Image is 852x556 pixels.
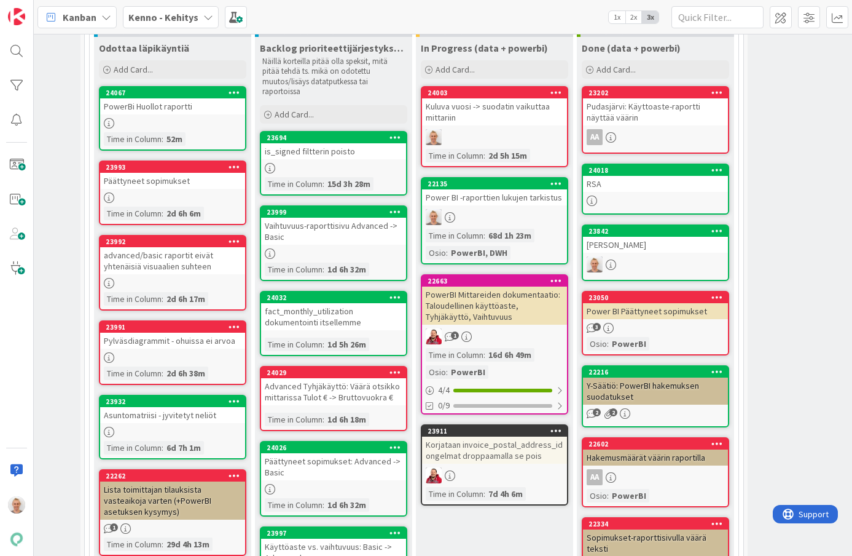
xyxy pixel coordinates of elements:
[100,322,245,349] div: 23991Pylväsdiagrammit - ohuissa ei arvoa
[583,292,728,319] div: 23050Power BI Päättyneet sopimukset
[588,227,728,236] div: 23842
[583,165,728,176] div: 24018
[261,207,406,218] div: 23999
[588,166,728,175] div: 24018
[104,538,162,551] div: Time in Column
[8,8,25,25] img: Visit kanbanzone.com
[485,487,526,501] div: 7d 4h 6m
[422,426,567,437] div: 23911
[583,367,728,378] div: 22216
[426,246,446,260] div: Osio
[422,209,567,225] div: PM
[421,42,548,54] span: In Progress (data + powerbi)
[100,471,245,482] div: 22262
[100,407,245,423] div: Asuntomatriisi - jyvitetyt neliöt
[265,177,322,191] div: Time in Column
[275,109,314,120] span: Add Card...
[163,292,208,306] div: 2d 6h 17m
[162,441,163,455] span: :
[625,11,642,23] span: 2x
[100,333,245,349] div: Pylväsdiagrammit - ohuissa ei arvoa
[582,42,681,54] span: Done (data + powerbi)
[593,323,601,331] span: 3
[261,442,406,480] div: 24026Päättyneet sopimukset: Advanced -> Basic
[451,332,459,340] span: 1
[267,368,406,377] div: 24029
[588,368,728,376] div: 22216
[260,42,407,54] span: Backlog prioriteettijärjestyksessä (data + powerbi)
[261,292,406,303] div: 24032
[583,87,728,125] div: 23202Pudasjärvi: Käyttoaste-raportti näyttää väärin
[63,10,96,25] span: Kanban
[162,207,163,220] span: :
[265,413,322,426] div: Time in Column
[438,384,450,397] span: 4 / 4
[428,427,567,435] div: 23911
[483,487,485,501] span: :
[100,396,245,423] div: 23932Asuntomatriisi - jyvitetyt neliöt
[583,303,728,319] div: Power BI Päättyneet sopimukset
[426,229,483,242] div: Time in Column
[583,98,728,125] div: Pudasjärvi: Käyttoaste-raportti näyttää väärin
[100,396,245,407] div: 23932
[26,2,56,17] span: Support
[587,129,603,145] div: AA
[104,367,162,380] div: Time in Column
[583,450,728,466] div: Hakemusmäärät väärin raportilla
[422,276,567,325] div: 22663PowerBI Mittareiden dokumentaatio: Taloudellinen käyttöaste, Tyhjäkäyttö, Vaihtuvuus
[100,162,245,173] div: 23993
[265,498,322,512] div: Time in Column
[422,383,567,398] div: 4/4
[322,498,324,512] span: :
[163,367,208,380] div: 2d 6h 38m
[583,378,728,405] div: Y-Säätiö: PowerBI hakemuksen suodatukset
[426,328,442,344] img: JS
[426,487,483,501] div: Time in Column
[422,178,567,189] div: 22135
[583,176,728,192] div: RSA
[588,520,728,528] div: 22334
[100,322,245,333] div: 23991
[422,98,567,125] div: Kuluva vuosi -> suodatin vaikuttaa mittariin
[596,64,636,75] span: Add Card...
[428,180,567,188] div: 22135
[106,163,245,172] div: 23993
[422,178,567,205] div: 22135Power BI -raporttien lukujen tarkistus
[607,337,609,351] span: :
[438,399,450,412] span: 0/9
[428,277,567,285] div: 22663
[588,293,728,302] div: 23050
[422,189,567,205] div: Power BI -raporttien lukujen tarkistus
[261,132,406,159] div: 23694is_signed filtterin poisto
[609,337,649,351] div: PowerBI
[106,472,245,480] div: 22262
[110,523,118,531] span: 1
[587,469,603,485] div: AA
[99,42,189,54] span: Odottaa läpikäyntiä
[426,348,483,362] div: Time in Column
[422,87,567,98] div: 24003
[485,149,530,162] div: 2d 5h 15m
[104,292,162,306] div: Time in Column
[583,129,728,145] div: AA
[106,237,245,246] div: 23992
[261,292,406,330] div: 24032fact_monthly_utilization dokumentointi itsellemme
[587,337,607,351] div: Osio
[261,453,406,480] div: Päättyneet sopimukset: Advanced -> Basic
[588,89,728,97] div: 23202
[422,467,567,483] div: JS
[106,89,245,97] div: 24067
[163,132,186,146] div: 52m
[583,292,728,303] div: 23050
[583,87,728,98] div: 23202
[587,256,603,272] img: PM
[261,528,406,539] div: 23997
[583,226,728,237] div: 23842
[422,287,567,325] div: PowerBI Mittareiden dokumentaatio: Taloudellinen käyttöaste, Tyhjäkäyttö, Vaihtuvuus
[8,531,25,548] img: avatar
[422,426,567,464] div: 23911Korjataan invoice_postal_address_id ongelmat droppaamalla se pois
[448,246,510,260] div: PowerBI, DWH
[162,132,163,146] span: :
[422,328,567,344] div: JS
[267,208,406,216] div: 23999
